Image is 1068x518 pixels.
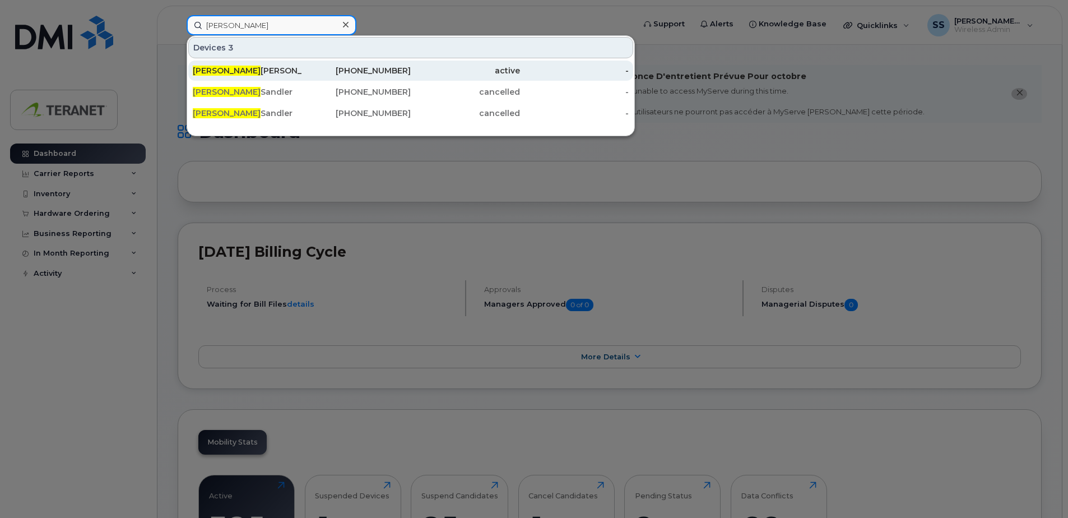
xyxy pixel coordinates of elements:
[411,65,520,76] div: active
[188,61,633,81] a: [PERSON_NAME][PERSON_NAME][PHONE_NUMBER]active-
[302,108,411,119] div: [PHONE_NUMBER]
[193,108,261,118] span: [PERSON_NAME]
[411,108,520,119] div: cancelled
[302,86,411,98] div: [PHONE_NUMBER]
[188,82,633,102] a: [PERSON_NAME]Sandler[PHONE_NUMBER]cancelled-
[193,66,261,76] span: [PERSON_NAME]
[193,87,261,97] span: [PERSON_NAME]
[520,65,629,76] div: -
[520,108,629,119] div: -
[193,108,302,119] div: Sandler
[520,86,629,98] div: -
[193,86,302,98] div: Sandler
[188,37,633,58] div: Devices
[411,86,520,98] div: cancelled
[193,65,302,76] div: [PERSON_NAME]
[228,42,234,53] span: 3
[188,103,633,123] a: [PERSON_NAME]Sandler[PHONE_NUMBER]cancelled-
[302,65,411,76] div: [PHONE_NUMBER]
